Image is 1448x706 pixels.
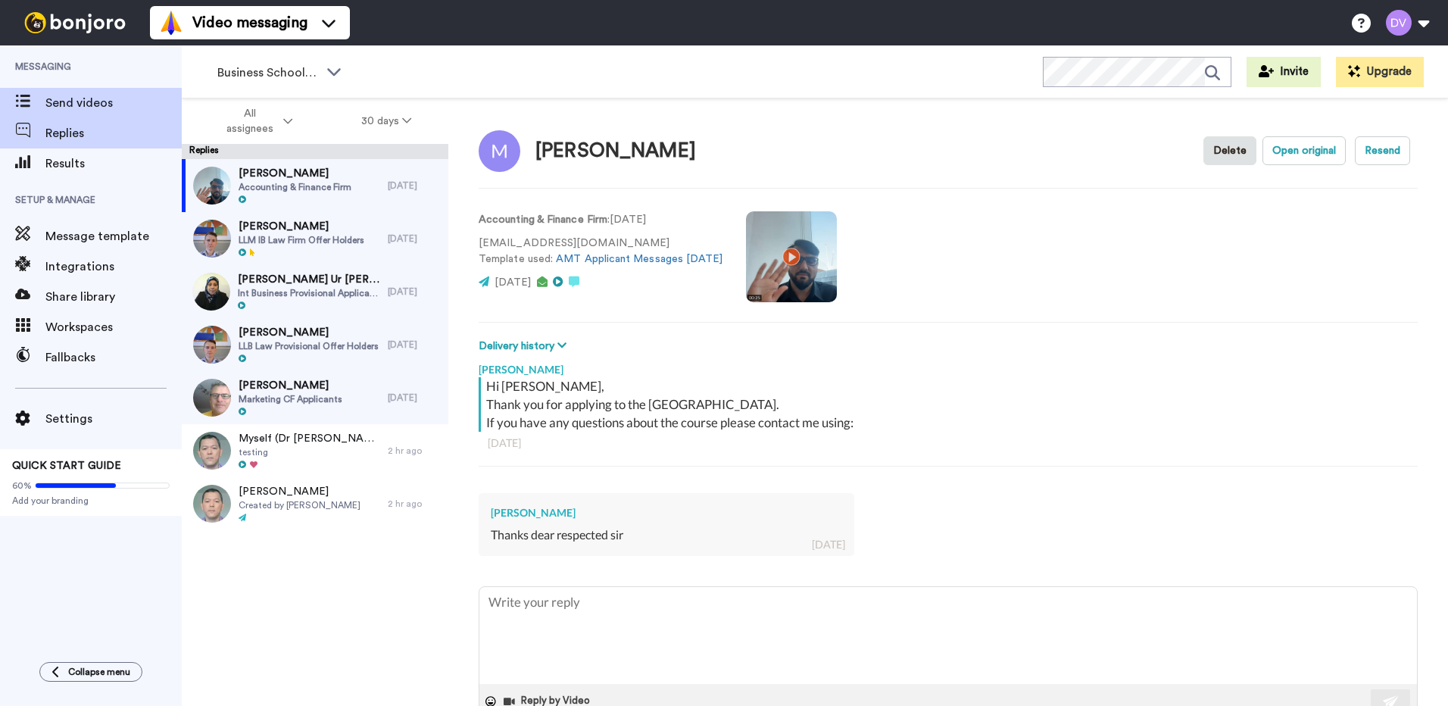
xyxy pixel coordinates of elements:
span: [PERSON_NAME] Ur [PERSON_NAME] [238,272,380,287]
a: [PERSON_NAME]LLB Law Provisional Offer Holders[DATE] [182,318,448,371]
div: 2 hr ago [388,498,441,510]
span: [PERSON_NAME] [239,325,379,340]
img: bj-logo-header-white.svg [18,12,132,33]
p: : [DATE] [479,212,723,228]
span: LLB Law Provisional Offer Holders [239,340,379,352]
div: [PERSON_NAME] [479,355,1418,377]
span: Add your branding [12,495,170,507]
span: Workspaces [45,318,182,336]
button: Collapse menu [39,662,142,682]
span: Results [45,155,182,173]
span: Accounting & Finance Firm [239,181,351,193]
button: Upgrade [1336,57,1424,87]
button: Delete [1203,136,1256,165]
button: Delivery history [479,338,571,355]
img: Image of Muhammad Yousaf Roshan [479,130,520,172]
button: Resend [1355,136,1410,165]
span: All assignees [219,106,280,136]
span: [DATE] [495,277,531,288]
span: Created by [PERSON_NAME] [239,499,360,511]
a: [PERSON_NAME]Created by [PERSON_NAME]2 hr ago [182,477,448,530]
button: Open original [1262,136,1346,165]
div: [DATE] [388,233,441,245]
img: 0d304781-bc5f-4ab3-b6b8-e6175cf6193e-thumb.jpg [193,220,231,258]
span: Video messaging [192,12,307,33]
span: Send videos [45,94,182,112]
img: a3b1752e-88db-465a-8f22-622390e97036-thumb.jpg [193,432,231,470]
div: Replies [182,144,448,159]
button: All assignees [185,100,327,142]
span: Collapse menu [68,666,130,678]
span: Message template [45,227,182,245]
div: [DATE] [388,339,441,351]
span: Int Business Provisional Applicants [238,287,380,299]
span: Business School 2025 [217,64,319,82]
a: Myself (Dr [PERSON_NAME])testing2 hr ago [182,424,448,477]
img: d6865295-d892-443c-bbe6-914aec8a913f-thumb.jpg [193,167,231,205]
a: [PERSON_NAME] Ur [PERSON_NAME]Int Business Provisional Applicants[DATE] [182,265,448,318]
div: Thanks dear respected sir [491,526,842,544]
img: d6b8f28c-572a-478f-b5c4-f46079d8159f-thumb.jpg [193,326,231,364]
span: [PERSON_NAME] [239,484,360,499]
a: [PERSON_NAME]LLM IB Law Firm Offer Holders[DATE] [182,212,448,265]
div: [DATE] [388,392,441,404]
a: [PERSON_NAME]Accounting & Finance Firm[DATE] [182,159,448,212]
div: [DATE] [388,180,441,192]
span: testing [239,446,380,458]
div: Hi [PERSON_NAME], Thank you for applying to the [GEOGRAPHIC_DATA]. If you have any questions abou... [486,377,1414,432]
span: 60% [12,480,32,492]
span: QUICK START GUIDE [12,461,121,471]
img: 9240c7fe-b0d9-4f68-8e38-2570c282812e-thumb.jpg [192,273,230,311]
span: LLM IB Law Firm Offer Holders [239,234,364,246]
img: aa603537-49a2-4b10-9b6c-3e8f6fa46008-thumb.jpg [193,485,231,523]
span: Myself (Dr [PERSON_NAME]) [239,431,380,446]
div: [DATE] [488,436,1409,451]
img: vm-color.svg [159,11,183,35]
a: [PERSON_NAME]Marketing CF Applicants[DATE] [182,371,448,424]
span: Marketing CF Applicants [239,393,342,405]
p: [EMAIL_ADDRESS][DOMAIN_NAME] Template used: [479,236,723,267]
span: [PERSON_NAME] [239,378,342,393]
span: Replies [45,124,182,142]
div: [PERSON_NAME] [491,505,842,520]
span: Share library [45,288,182,306]
span: Settings [45,410,182,428]
div: 2 hr ago [388,445,441,457]
div: [DATE] [812,537,845,552]
span: Integrations [45,258,182,276]
div: [PERSON_NAME] [535,140,696,162]
span: Fallbacks [45,348,182,367]
img: 4b7560c7-1163-49cd-b7e0-f4bcffded1d1-thumb.jpg [193,379,231,417]
button: Invite [1247,57,1321,87]
button: 30 days [327,108,446,135]
a: AMT Applicant Messages [DATE] [556,254,722,264]
div: [DATE] [388,286,441,298]
strong: Accounting & Finance Firm [479,214,607,225]
span: [PERSON_NAME] [239,166,351,181]
span: [PERSON_NAME] [239,219,364,234]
